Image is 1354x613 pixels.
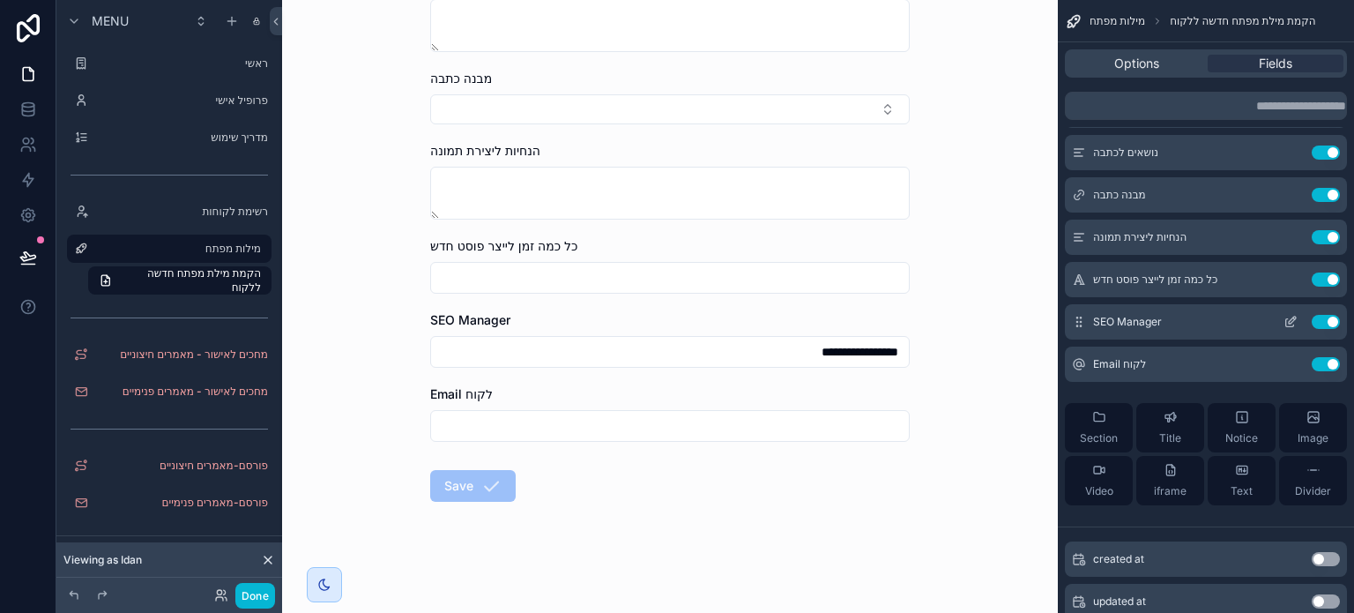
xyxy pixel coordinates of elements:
[1093,315,1162,329] span: SEO Manager
[63,553,142,567] span: Viewing as Idan
[430,312,510,327] span: SEO Manager
[1085,484,1113,498] span: Video
[1279,403,1347,452] button: Image
[88,266,272,295] a: הקמת מילת מפתח חדשה ללקוח
[67,49,272,78] a: ראשי
[67,198,272,226] a: רשימת לקוחות
[1154,484,1187,498] span: iframe
[1279,456,1347,505] button: Divider
[430,143,540,158] span: הנחיות ליצירת תמונה
[1208,456,1276,505] button: Text
[1114,55,1159,72] span: Options
[67,123,272,152] a: מדריך שימוש
[235,583,275,609] button: Done
[1136,456,1204,505] button: iframe
[95,242,261,256] label: מילות מפתח
[1093,188,1146,202] span: מבנה כתבה
[95,93,268,108] label: פרופיל אישי
[67,86,272,115] a: פרופיל אישי
[92,12,129,30] span: Menu
[1093,552,1144,566] span: created at
[95,496,268,510] label: פורסם-מאמרים פנימיים
[67,235,272,263] a: מילות מפתח
[1208,403,1276,452] button: Notice
[430,238,577,253] span: כל כמה זמן לייצר פוסט חדש
[95,459,268,473] label: פורסם-מאמרים חיצוניים
[95,131,268,145] label: מדריך שימוש
[120,266,261,295] span: הקמת מילת מפתח חדשה ללקוח
[95,385,268,399] label: מחכים לאישור - מאמרים פנימיים
[67,340,272,369] a: מחכים לאישור - מאמרים חיצוניים
[95,56,268,71] label: ראשי
[1090,14,1145,28] span: מילות מפתח
[67,489,272,517] a: פורסם-מאמרים פנימיים
[67,452,272,480] a: פורסם-מאמרים חיצוניים
[1065,403,1133,452] button: Section
[1080,431,1118,445] span: Section
[430,94,910,124] button: Select Button
[95,348,268,362] label: מחכים לאישור - מאמרים חיצוניים
[1065,456,1133,505] button: Video
[1093,230,1187,244] span: הנחיות ליצירת תמונה
[1159,431,1181,445] span: Title
[1231,484,1253,498] span: Text
[1295,484,1331,498] span: Divider
[1093,273,1217,287] span: כל כמה זמן לייצר פוסט חדש
[430,386,493,401] span: Email לקוח
[1225,431,1258,445] span: Notice
[1259,55,1292,72] span: Fields
[430,71,492,86] span: מבנה כתבה
[1136,403,1204,452] button: Title
[1093,357,1146,371] span: Email לקוח
[1093,146,1158,160] span: נושאים לכתבה
[1298,431,1328,445] span: Image
[95,205,268,219] label: רשימת לקוחות
[1170,14,1315,28] span: הקמת מילת מפתח חדשה ללקוח
[67,378,272,406] a: מחכים לאישור - מאמרים פנימיים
